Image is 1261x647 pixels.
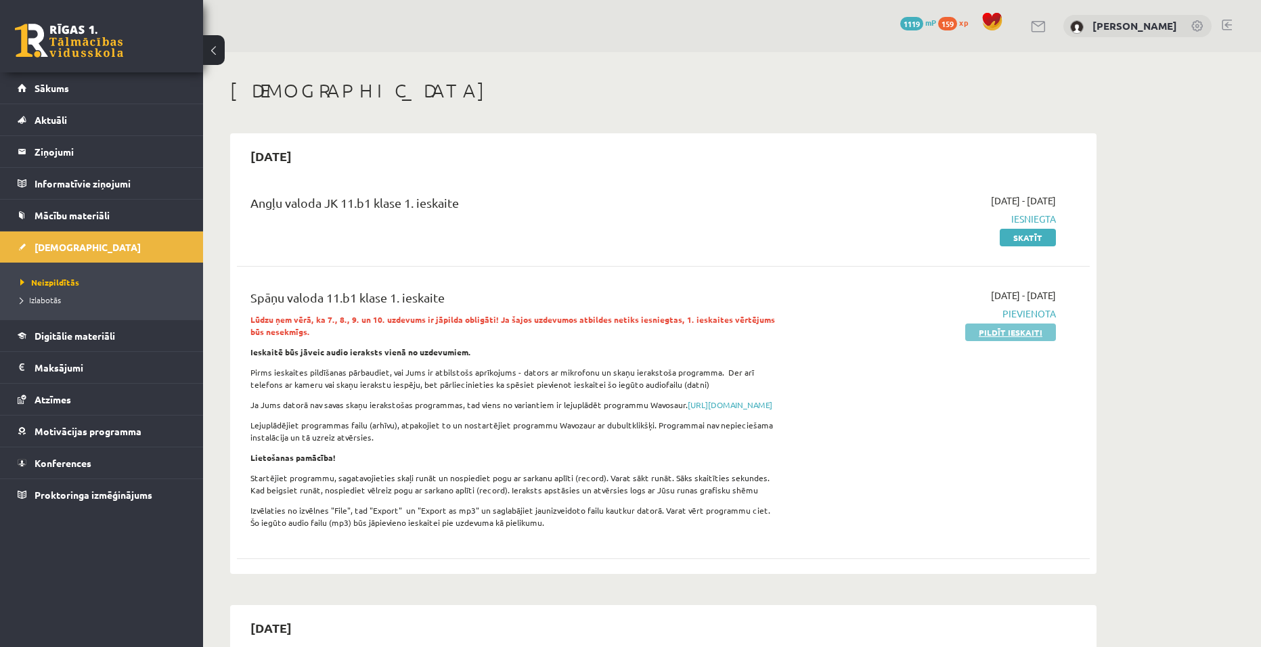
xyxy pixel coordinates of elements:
img: Aleksis Āboliņš [1070,20,1084,34]
a: 159 xp [938,17,975,28]
a: Konferences [18,447,186,478]
span: [DEMOGRAPHIC_DATA] [35,241,141,253]
span: Pievienota [801,307,1056,321]
span: Proktoringa izmēģinājums [35,489,152,501]
span: [DATE] - [DATE] [991,288,1056,303]
a: [DEMOGRAPHIC_DATA] [18,231,186,263]
a: 1119 mP [900,17,936,28]
legend: Informatīvie ziņojumi [35,168,186,199]
a: Izlabotās [20,294,190,306]
a: Informatīvie ziņojumi [18,168,186,199]
span: Atzīmes [35,393,71,405]
a: Digitālie materiāli [18,320,186,351]
span: Sākums [35,82,69,94]
p: Ja Jums datorā nav savas skaņu ierakstošas programmas, tad viens no variantiem ir lejuplādēt prog... [250,399,780,411]
a: [URL][DOMAIN_NAME] [688,399,772,410]
span: Iesniegta [801,212,1056,226]
span: mP [925,17,936,28]
a: Skatīt [1000,229,1056,246]
a: Rīgas 1. Tālmācības vidusskola [15,24,123,58]
span: Mācību materiāli [35,209,110,221]
a: Mācību materiāli [18,200,186,231]
p: Izvēlaties no izvēlnes "File", tad "Export" un "Export as mp3" un saglabājiet jaunizveidoto failu... [250,504,780,529]
span: Aktuāli [35,114,67,126]
a: Ziņojumi [18,136,186,167]
span: Konferences [35,457,91,469]
strong: Lietošanas pamācība! [250,452,336,463]
a: Atzīmes [18,384,186,415]
strong: Ieskaitē būs jāveic audio ieraksts vienā no uzdevumiem. [250,347,471,357]
span: Motivācijas programma [35,425,141,437]
span: 159 [938,17,957,30]
h2: [DATE] [237,140,305,172]
a: Motivācijas programma [18,416,186,447]
h2: [DATE] [237,612,305,644]
legend: Ziņojumi [35,136,186,167]
p: Lejuplādējiet programmas failu (arhīvu), atpakojiet to un nostartējiet programmu Wavozaur ar dubu... [250,419,780,443]
legend: Maksājumi [35,352,186,383]
a: Proktoringa izmēģinājums [18,479,186,510]
a: Aktuāli [18,104,186,135]
span: Izlabotās [20,294,61,305]
div: Spāņu valoda 11.b1 klase 1. ieskaite [250,288,780,313]
a: Maksājumi [18,352,186,383]
p: Pirms ieskaites pildīšanas pārbaudiet, vai Jums ir atbilstošs aprīkojums - dators ar mikrofonu un... [250,366,780,391]
h1: [DEMOGRAPHIC_DATA] [230,79,1097,102]
span: Neizpildītās [20,277,79,288]
span: 1119 [900,17,923,30]
span: xp [959,17,968,28]
p: Startējiet programmu, sagatavojieties skaļi runāt un nospiediet pogu ar sarkanu aplīti (record). ... [250,472,780,496]
span: [DATE] - [DATE] [991,194,1056,208]
a: Pildīt ieskaiti [965,323,1056,341]
strong: Lūdzu ņem vērā, ka 7., 8., 9. un 10. uzdevums ir jāpilda obligāti! Ja šajos uzdevumos atbildes ne... [250,314,775,337]
div: Angļu valoda JK 11.b1 klase 1. ieskaite [250,194,780,219]
span: Digitālie materiāli [35,330,115,342]
a: [PERSON_NAME] [1092,19,1177,32]
a: Sākums [18,72,186,104]
a: Neizpildītās [20,276,190,288]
